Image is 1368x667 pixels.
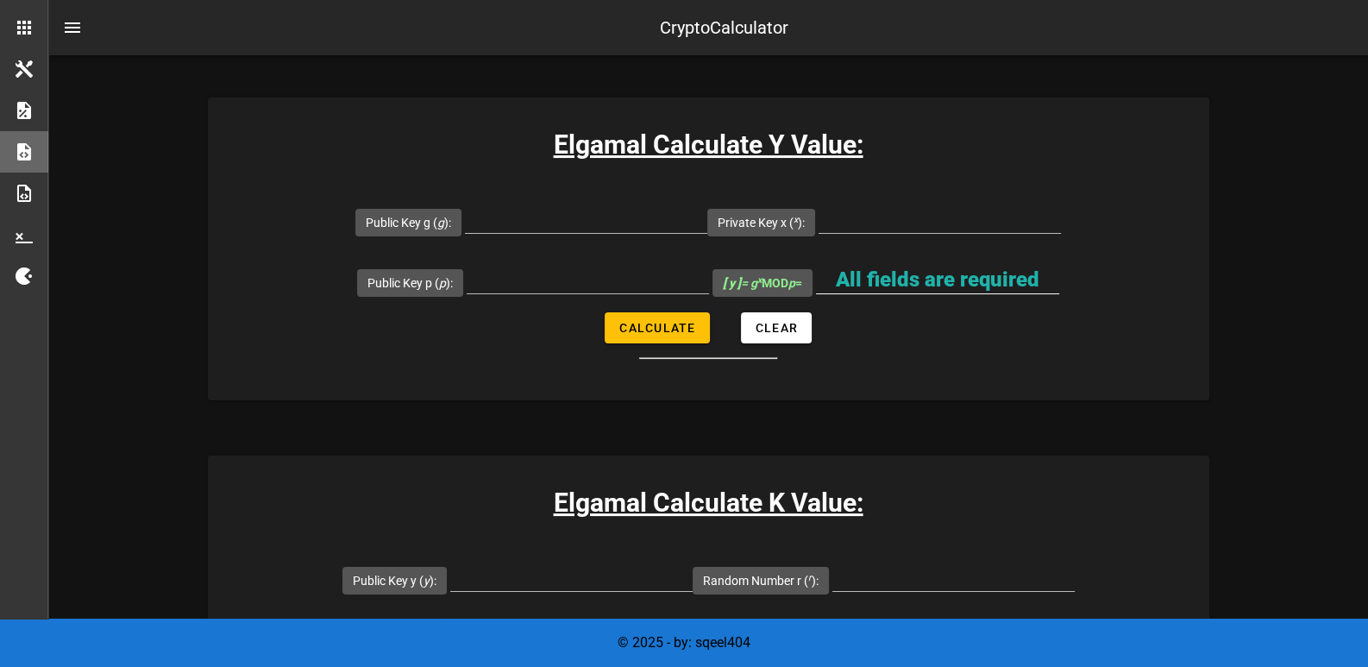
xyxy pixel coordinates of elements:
[618,321,695,335] span: Calculate
[757,274,762,286] sup: x
[605,312,709,343] button: Calculate
[788,276,795,290] i: p
[353,572,436,589] label: Public Key y ( ):
[703,572,819,589] label: Random Number r ( ):
[618,634,750,651] span: © 2025 - by: sqeel404
[794,214,798,225] sup: x
[367,274,453,292] label: Public Key p ( ):
[208,483,1209,522] h3: Elgamal Calculate K Value:
[52,7,93,48] button: nav-menu-toggle
[723,276,802,290] span: MOD =
[437,216,444,230] i: g
[808,572,812,583] sup: r
[723,276,741,290] b: [ y ]
[660,15,788,41] div: CryptoCalculator
[424,574,430,588] i: y
[755,321,798,335] span: Clear
[718,214,805,231] label: Private Key x ( ):
[723,276,762,290] i: = g
[208,125,1209,164] h3: Elgamal Calculate Y Value:
[439,276,446,290] i: p
[741,312,812,343] button: Clear
[366,214,451,231] label: Public Key g ( ):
